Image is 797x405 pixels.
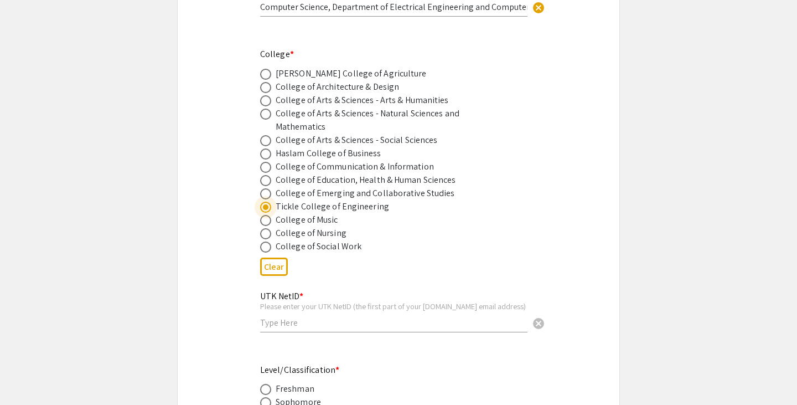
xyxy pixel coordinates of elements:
[260,1,527,13] input: Type Here
[276,107,469,134] div: College of Arts & Sciences - Natural Sciences and Mathematics
[527,311,550,334] button: Clear
[276,80,399,94] div: College of Architecture & Design
[276,213,338,227] div: College of Music
[276,200,389,213] div: Tickle College of Engineering
[260,301,527,311] div: Please enter your UTK NetID (the first part of your [DOMAIN_NAME] email address)
[276,94,449,107] div: College of Arts & Sciences - Arts & Humanities
[276,173,456,187] div: College of Education, Health & Human Sciences
[276,227,346,240] div: College of Nursing
[260,317,527,329] input: Type Here
[260,290,303,302] mat-label: UTK NetID
[532,1,545,14] span: cancel
[276,160,434,173] div: College of Communication & Information
[276,134,437,147] div: College of Arts & Sciences - Social Sciences
[8,355,47,397] iframe: Chat
[260,364,339,376] mat-label: Level/Classification
[276,67,427,80] div: [PERSON_NAME] College of Agriculture
[260,48,294,60] mat-label: College
[276,147,381,160] div: Haslam College of Business
[276,382,314,396] div: Freshman
[276,240,361,253] div: College of Social Work
[260,258,288,276] button: Clear
[532,317,545,330] span: cancel
[276,187,455,200] div: College of Emerging and Collaborative Studies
